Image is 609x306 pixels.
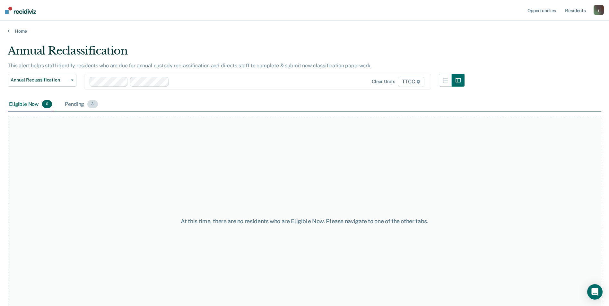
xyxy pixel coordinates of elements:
button: Annual Reclassification [8,74,76,87]
p: This alert helps staff identify residents who are due for annual custody reclassification and dir... [8,63,372,69]
span: Annual Reclassification [11,77,68,83]
button: j [594,5,604,15]
a: Home [8,28,601,34]
div: Eligible Now0 [8,98,53,112]
div: Clear units [372,79,395,84]
img: Recidiviz [5,7,36,14]
span: TTCC [398,77,424,87]
div: At this time, there are no residents who are Eligible Now. Please navigate to one of the other tabs. [156,218,453,225]
span: 0 [42,100,52,108]
div: Open Intercom Messenger [587,284,603,300]
div: Pending3 [64,98,99,112]
span: 3 [87,100,98,108]
div: Annual Reclassification [8,44,465,63]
